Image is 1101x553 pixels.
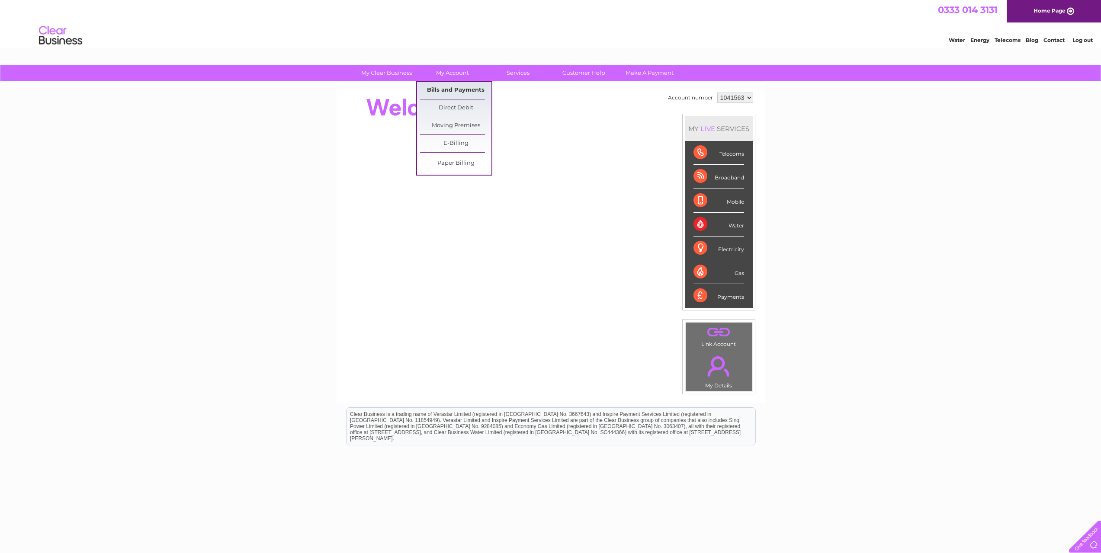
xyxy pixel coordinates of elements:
a: Blog [1026,37,1038,43]
a: Make A Payment [614,65,685,81]
div: MY SERVICES [685,116,753,141]
td: Link Account [685,322,752,349]
a: Bills and Payments [420,82,491,99]
td: Account number [666,90,715,105]
div: LIVE [699,125,717,133]
a: Direct Debit [420,99,491,117]
div: Water [693,213,744,237]
img: logo.png [39,22,83,49]
a: Moving Premises [420,117,491,134]
a: Customer Help [548,65,620,81]
a: Energy [970,37,989,43]
a: . [688,325,750,340]
a: . [688,351,750,381]
a: E-Billing [420,135,491,152]
a: My Account [417,65,488,81]
a: Services [482,65,554,81]
td: My Details [685,349,752,391]
div: Gas [693,260,744,284]
div: Mobile [693,189,744,213]
a: 0333 014 3131 [938,4,998,15]
a: Log out [1072,37,1093,43]
a: Water [949,37,965,43]
a: Paper Billing [420,155,491,172]
a: My Clear Business [351,65,422,81]
div: Telecoms [693,141,744,165]
div: Payments [693,284,744,307]
a: Telecoms [995,37,1021,43]
div: Electricity [693,237,744,260]
div: Clear Business is a trading name of Verastar Limited (registered in [GEOGRAPHIC_DATA] No. 3667643... [347,5,755,42]
div: Broadband [693,165,744,189]
a: Contact [1043,37,1065,43]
